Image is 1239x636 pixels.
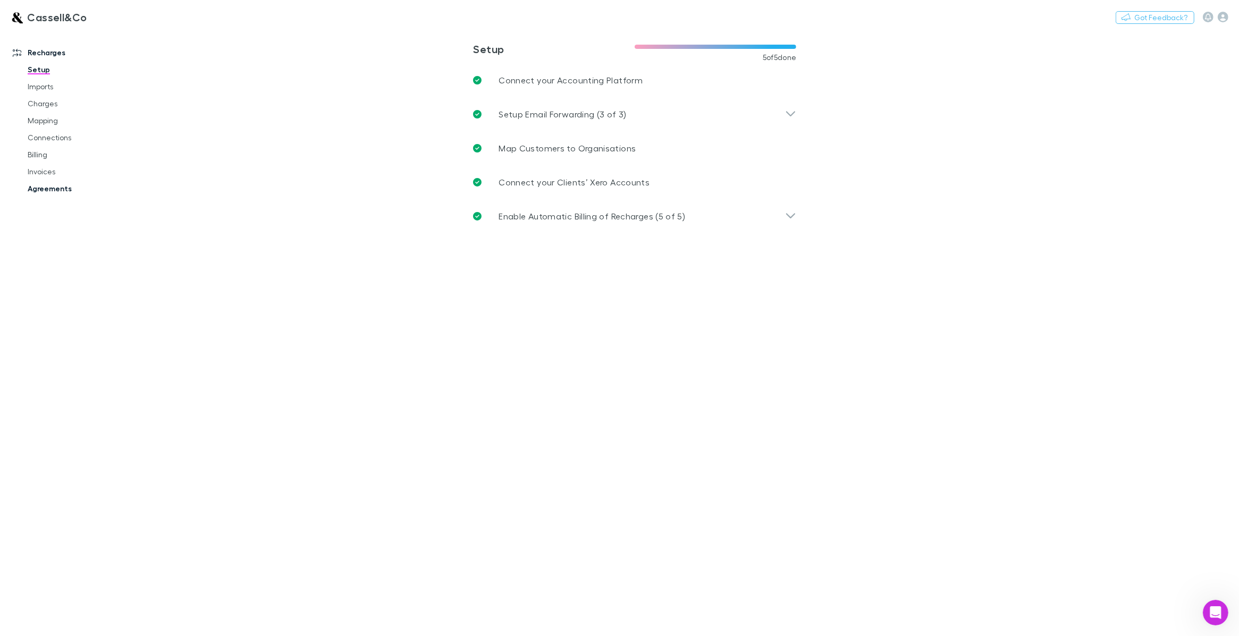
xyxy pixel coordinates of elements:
[499,210,685,223] p: Enable Automatic Billing of Recharges (5 of 5)
[17,78,149,95] a: Imports
[763,53,797,62] span: 5 of 5 done
[17,129,149,146] a: Connections
[465,97,805,131] div: Setup Email Forwarding (3 of 3)
[11,11,23,23] img: Cassell&Co's Logo
[499,142,636,155] p: Map Customers to Organisations
[17,61,149,78] a: Setup
[2,44,149,61] a: Recharges
[465,199,805,233] div: Enable Automatic Billing of Recharges (5 of 5)
[1116,11,1194,24] button: Got Feedback?
[17,180,149,197] a: Agreements
[17,95,149,112] a: Charges
[1203,600,1228,625] iframe: Intercom live chat
[465,63,805,97] a: Connect your Accounting Platform
[465,131,805,165] a: Map Customers to Organisations
[499,176,650,189] p: Connect your Clients’ Xero Accounts
[473,43,635,55] h3: Setup
[17,163,149,180] a: Invoices
[27,11,87,23] h3: Cassell&Co
[465,165,805,199] a: Connect your Clients’ Xero Accounts
[499,74,643,87] p: Connect your Accounting Platform
[17,112,149,129] a: Mapping
[17,146,149,163] a: Billing
[499,108,626,121] p: Setup Email Forwarding (3 of 3)
[4,4,94,30] a: Cassell&Co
